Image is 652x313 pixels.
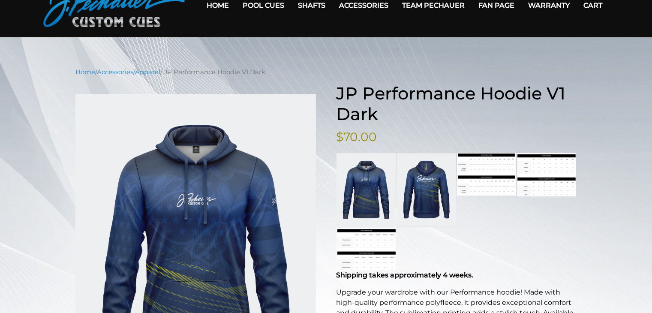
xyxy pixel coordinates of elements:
[336,129,343,144] span: $
[336,83,577,124] h1: JP Performance Hoodie V1 Dark
[135,68,160,76] a: Apparel
[97,68,133,76] a: Accessories
[336,271,473,279] strong: Shipping takes approximately 4 weeks.
[75,68,95,76] a: Home
[336,129,377,144] bdi: 70.00
[75,67,577,77] nav: Breadcrumb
